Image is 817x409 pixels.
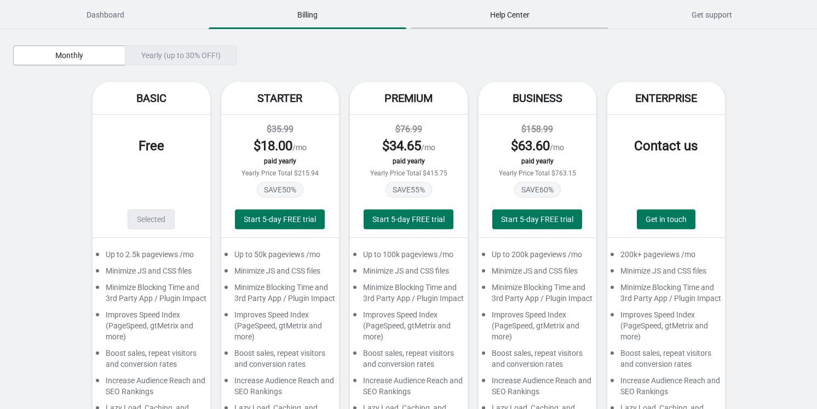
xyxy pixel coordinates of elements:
[637,209,695,229] a: Get in touch
[221,82,339,115] div: Starter
[479,282,596,309] div: Minimize Blocking Time and 3rd Party App / Plugin Impact
[514,182,561,197] span: SAVE 60 %
[221,265,339,282] div: Minimize JS and CSS files
[607,249,725,265] div: 200k+ pageviews /mo
[221,375,339,402] div: Increase Audience Reach and SEO Rankings
[607,309,725,348] div: Improves Speed Index (PageSpeed, gtMetrix and more)
[350,249,468,265] div: Up to 100k pageviews /mo
[221,309,339,348] div: Improves Speed Index (PageSpeed, gtMetrix and more)
[479,309,596,348] div: Improves Speed Index (PageSpeed, gtMetrix and more)
[254,138,292,154] span: $ 18.00
[607,82,725,115] div: Enterprise
[350,309,468,348] div: Improves Speed Index (PageSpeed, gtMetrix and more)
[232,137,328,155] div: /mo
[364,209,453,229] button: Start 5-day FREE trial
[607,375,725,402] div: Increase Audience Reach and SEO Rankings
[646,215,687,224] span: Get in touch
[244,215,316,224] span: Start 5-day FREE trial
[361,169,457,177] div: Yearly Price Total $415.75
[607,348,725,375] div: Boost sales, repeat visitors and conversion rates
[350,348,468,375] div: Boost sales, repeat visitors and conversion rates
[607,265,725,282] div: Minimize JS and CSS files
[13,46,125,65] button: Monthly
[93,375,210,402] div: Increase Audience Reach and SEO Rankings
[479,82,596,115] div: Business
[235,209,325,229] button: Start 5-day FREE trial
[411,5,608,25] span: Help Center
[501,215,573,224] span: Start 5-day FREE trial
[490,123,585,136] div: $158.99
[257,182,303,197] span: SAVE 50 %
[479,348,596,375] div: Boost sales, repeat visitors and conversion rates
[7,5,204,25] span: Dashboard
[613,5,810,25] span: Get support
[490,137,585,155] div: /mo
[634,138,698,154] span: Contact us
[479,375,596,402] div: Increase Audience Reach and SEO Rankings
[361,123,457,136] div: $76.99
[93,282,210,309] div: Minimize Blocking Time and 3rd Party App / Plugin Impact
[93,249,210,265] div: Up to 2.5k pageviews /mo
[232,157,328,165] div: paid yearly
[232,169,328,177] div: Yearly Price Total $215.94
[221,249,339,265] div: Up to 50k pageviews /mo
[490,157,585,165] div: paid yearly
[490,169,585,177] div: Yearly Price Total $763.15
[479,249,596,265] div: Up to 200k pageviews /mo
[350,265,468,282] div: Minimize JS and CSS files
[350,375,468,402] div: Increase Audience Reach and SEO Rankings
[386,182,432,197] span: SAVE 55 %
[93,82,210,115] div: Basic
[139,138,164,154] span: Free
[221,282,339,309] div: Minimize Blocking Time and 3rd Party App / Plugin Impact
[511,138,550,154] span: $ 63.60
[93,265,210,282] div: Minimize JS and CSS files
[209,5,406,25] span: Billing
[93,309,210,348] div: Improves Speed Index (PageSpeed, gtMetrix and more)
[492,209,582,229] button: Start 5-day FREE trial
[232,123,328,136] div: $35.99
[361,137,457,155] div: /mo
[55,51,83,60] span: Monthly
[479,265,596,282] div: Minimize JS and CSS files
[93,348,210,375] div: Boost sales, repeat visitors and conversion rates
[350,282,468,309] div: Minimize Blocking Time and 3rd Party App / Plugin Impact
[361,157,457,165] div: paid yearly
[372,215,445,224] span: Start 5-day FREE trial
[607,282,725,309] div: Minimize Blocking Time and 3rd Party App / Plugin Impact
[382,138,421,154] span: $ 34.65
[350,82,468,115] div: Premium
[4,1,206,29] button: Dashboard
[221,348,339,375] div: Boost sales, repeat visitors and conversion rates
